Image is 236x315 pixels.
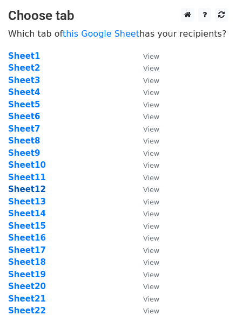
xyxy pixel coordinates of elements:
a: Sheet19 [8,270,46,279]
small: View [143,174,159,182]
small: View [143,113,159,121]
a: Sheet9 [8,148,40,158]
a: View [132,148,159,158]
small: View [143,271,159,279]
a: Sheet18 [8,257,46,267]
a: View [132,173,159,182]
small: View [143,64,159,72]
small: View [143,161,159,169]
small: View [143,295,159,303]
iframe: Chat Widget [182,263,236,315]
a: View [132,282,159,291]
small: View [143,283,159,291]
a: Sheet11 [8,173,46,182]
small: View [143,246,159,255]
h3: Choose tab [8,8,228,24]
a: View [132,221,159,231]
a: Sheet15 [8,221,46,231]
small: View [143,88,159,97]
a: Sheet13 [8,197,46,207]
a: View [132,112,159,121]
p: Which tab of has your recipients? [8,28,228,39]
small: View [143,222,159,230]
a: Sheet14 [8,209,46,218]
small: View [143,234,159,242]
a: View [132,63,159,73]
small: View [143,210,159,218]
a: View [132,184,159,194]
a: View [132,136,159,146]
a: View [132,87,159,97]
a: Sheet6 [8,112,40,121]
a: View [132,197,159,207]
small: View [143,186,159,194]
small: View [143,77,159,85]
a: View [132,124,159,134]
a: Sheet4 [8,87,40,97]
a: Sheet12 [8,184,46,194]
small: View [143,258,159,266]
a: Sheet5 [8,100,40,109]
small: View [143,101,159,109]
a: View [132,160,159,170]
a: Sheet16 [8,233,46,243]
a: this Google Sheet [63,29,139,39]
a: View [132,100,159,109]
small: View [143,307,159,315]
a: Sheet8 [8,136,40,146]
a: View [132,209,159,218]
a: Sheet17 [8,245,46,255]
a: Sheet1 [8,51,40,61]
a: Sheet10 [8,160,46,170]
a: Sheet21 [8,294,46,304]
a: View [132,257,159,267]
a: Sheet3 [8,76,40,85]
small: View [143,125,159,133]
small: View [143,198,159,206]
small: View [143,149,159,157]
a: View [132,51,159,61]
a: View [132,270,159,279]
a: Sheet20 [8,282,46,291]
a: View [132,233,159,243]
a: Sheet2 [8,63,40,73]
a: View [132,245,159,255]
a: View [132,76,159,85]
small: View [143,52,159,60]
a: Sheet7 [8,124,40,134]
a: View [132,294,159,304]
small: View [143,137,159,145]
